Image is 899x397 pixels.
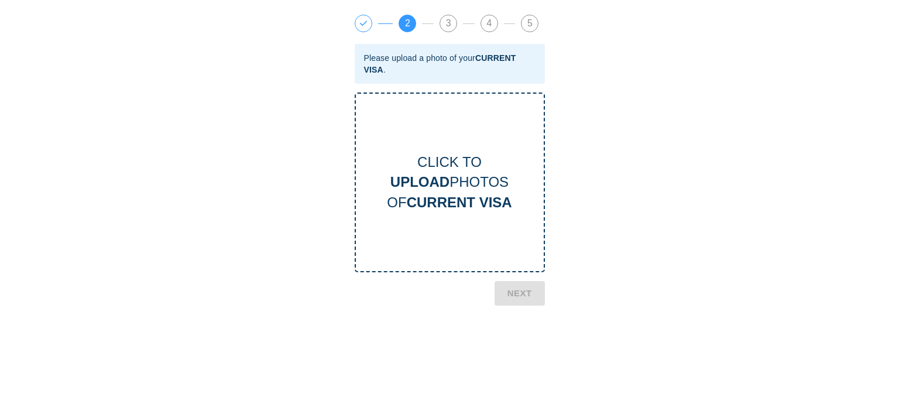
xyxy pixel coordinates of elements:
[399,15,416,32] span: 2
[356,152,544,213] div: CLICK TO PHOTOS OF
[521,15,538,32] span: 5
[407,194,512,210] b: CURRENT VISA
[355,15,372,32] span: 1
[390,174,449,190] b: UPLOAD
[440,15,457,32] span: 3
[481,15,497,32] span: 4
[364,52,536,76] div: Please upload a photo of your .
